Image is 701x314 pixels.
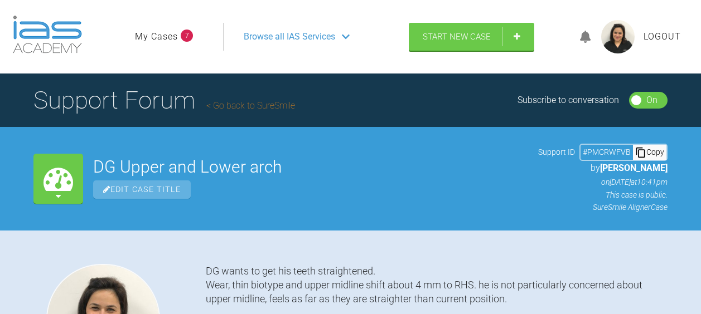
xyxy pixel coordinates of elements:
div: On [646,93,658,107]
div: Subscribe to conversation [518,93,619,107]
p: by [538,161,668,175]
div: DG wants to get his teeth straightened. Wear, thin biotype and upper midline shift about 4 mm to ... [206,264,668,306]
p: SureSmile Aligner Case [538,201,668,213]
h1: Support Forum [33,81,295,120]
div: Copy [633,145,666,159]
a: Go back to SureSmile [206,100,295,111]
span: [PERSON_NAME] [600,163,668,173]
img: logo-light.3e3ef733.png [13,16,82,53]
a: My Cases [135,30,178,44]
h2: DG Upper and Lower arch [93,159,528,175]
img: profile.png [601,20,635,53]
p: This case is public. [538,189,668,201]
span: Support ID [538,146,575,158]
span: Browse all IAS Services [244,30,335,44]
a: Start New Case [409,23,534,51]
div: # PMCRWFVB [581,146,633,158]
span: Edit Case Title [93,180,191,199]
p: on [DATE] at 10:41pm [538,176,668,188]
span: 7 [181,30,193,42]
a: Logout [644,30,681,44]
span: Start New Case [423,32,491,42]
